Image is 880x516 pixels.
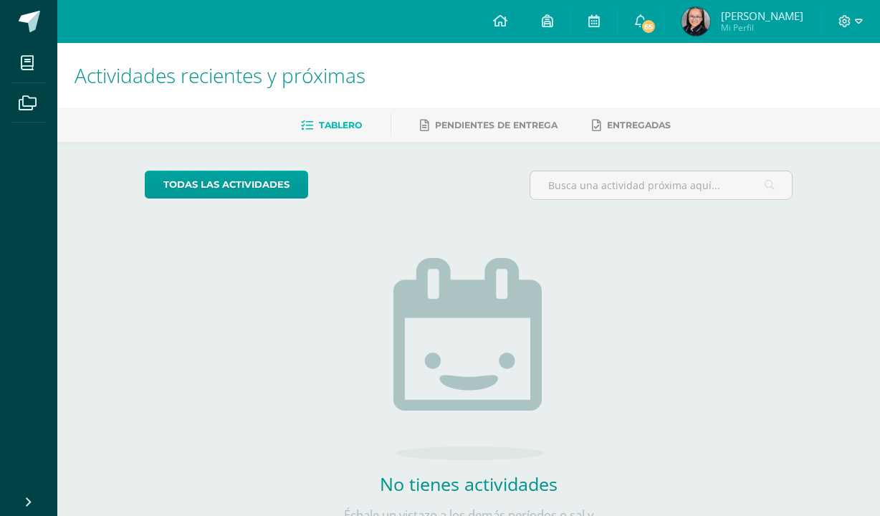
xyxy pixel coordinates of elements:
span: Tablero [319,120,362,130]
img: c1cd287e8a57f570d4ace92a35b51c52.png [681,7,710,36]
a: Entregadas [592,114,671,137]
a: Tablero [301,114,362,137]
h2: No tienes actividades [325,472,612,496]
img: no_activities.png [393,258,544,460]
span: Entregadas [607,120,671,130]
input: Busca una actividad próxima aquí... [530,171,793,199]
a: todas las Actividades [145,171,308,199]
a: Pendientes de entrega [420,114,558,137]
span: 65 [641,19,656,34]
span: Pendientes de entrega [435,120,558,130]
span: Actividades recientes y próximas [75,62,365,89]
span: [PERSON_NAME] [721,9,803,23]
span: Mi Perfil [721,21,803,34]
